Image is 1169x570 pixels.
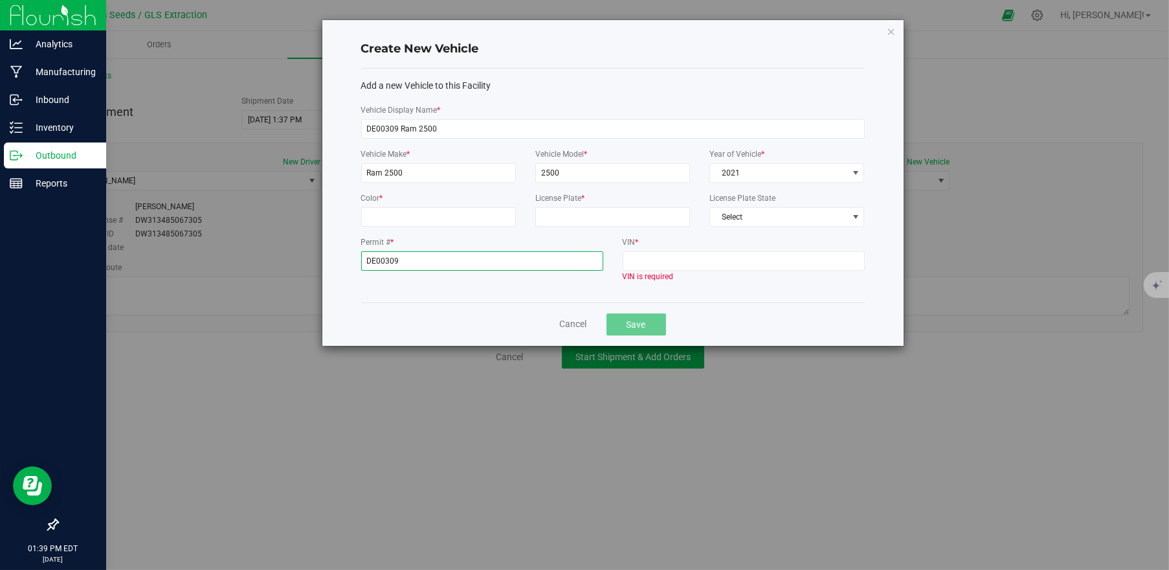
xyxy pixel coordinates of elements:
span: VIN is required [623,272,674,281]
inline-svg: Manufacturing [10,65,23,78]
inline-svg: Outbound [10,149,23,162]
span: 2021 [710,164,847,182]
p: Outbound [23,148,100,163]
label: License Plate State [709,192,864,204]
button: Save [607,313,666,336]
label: Vehicle Model [535,148,690,160]
label: VIN [623,236,865,248]
inline-svg: Analytics [10,38,23,51]
label: Vehicle Make [361,148,516,160]
p: 01:39 PM EDT [6,543,100,554]
p: Manufacturing [23,64,100,80]
label: Vehicle Display Name [361,104,865,116]
p: Reports [23,176,100,191]
iframe: Resource center [13,466,52,505]
p: Inventory [23,120,100,135]
span: Add a new Vehicle to this Facility [361,79,491,93]
label: Year of Vehicle [709,148,864,160]
label: Permit # [361,236,603,248]
p: Analytics [23,36,100,52]
label: License Plate [535,192,690,204]
inline-svg: Reports [10,177,23,190]
inline-svg: Inventory [10,121,23,134]
p: [DATE] [6,554,100,564]
span: Select [710,208,847,226]
inline-svg: Inbound [10,93,23,106]
p: Inbound [23,92,100,108]
label: Color [361,192,516,204]
h4: Create New Vehicle [361,41,865,58]
button: Cancel [560,317,587,331]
